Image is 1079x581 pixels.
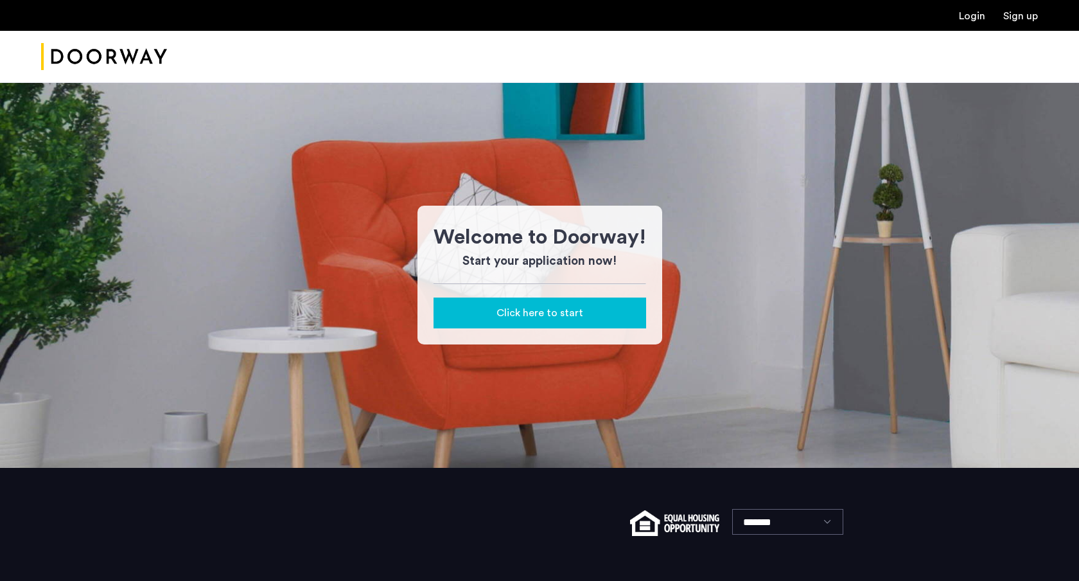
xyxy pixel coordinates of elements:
button: button [434,298,646,328]
select: Language select [732,509,843,535]
a: Registration [1003,11,1038,21]
img: logo [41,33,167,81]
a: Cazamio Logo [41,33,167,81]
h1: Welcome to Doorway! [434,222,646,253]
h3: Start your application now! [434,253,646,271]
span: Click here to start [496,305,583,321]
a: Login [959,11,985,21]
img: equal-housing.png [630,510,719,536]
